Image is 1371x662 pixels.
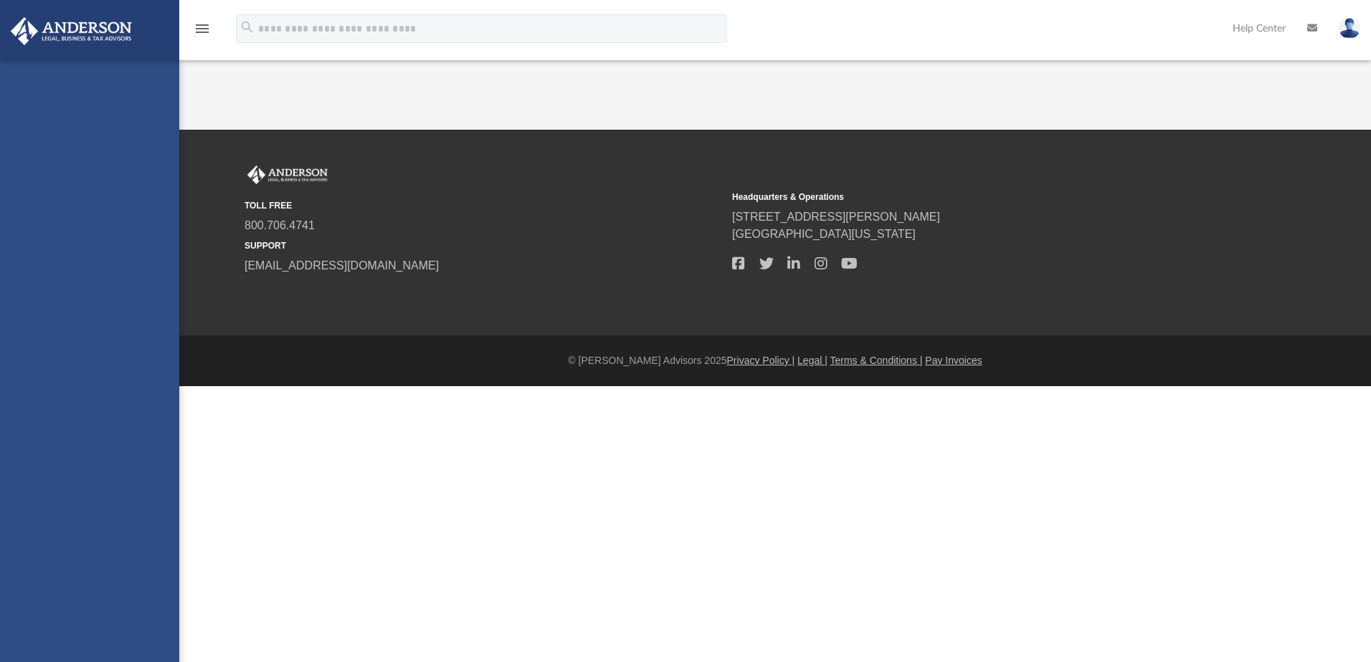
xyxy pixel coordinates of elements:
i: search [239,19,255,35]
a: Legal | [797,355,827,366]
a: [EMAIL_ADDRESS][DOMAIN_NAME] [245,259,439,272]
small: SUPPORT [245,239,722,252]
small: TOLL FREE [245,199,722,212]
small: Headquarters & Operations [732,191,1210,203]
a: Privacy Policy | [727,355,795,366]
img: Anderson Advisors Platinum Portal [6,17,136,45]
img: Anderson Advisors Platinum Portal [245,165,331,184]
a: [STREET_ADDRESS][PERSON_NAME] [732,211,940,223]
a: menu [194,27,211,37]
a: 800.706.4741 [245,219,315,231]
img: User Pic [1339,18,1360,39]
i: menu [194,20,211,37]
a: [GEOGRAPHIC_DATA][US_STATE] [732,228,916,240]
div: © [PERSON_NAME] Advisors 2025 [179,353,1371,368]
a: Terms & Conditions | [830,355,923,366]
a: Pay Invoices [925,355,982,366]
